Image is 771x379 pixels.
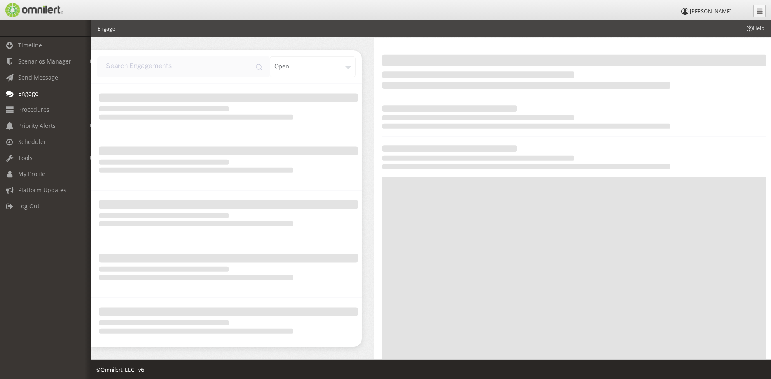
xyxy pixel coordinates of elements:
span: [PERSON_NAME] [690,7,731,15]
span: Scheduler [18,138,46,146]
a: Omnilert Website [101,366,123,373]
span: Send Message [18,73,58,81]
div: open [270,56,356,77]
a: Collapse Menu [753,5,766,17]
span: Timeline [18,41,42,49]
img: Omnilert [4,3,63,17]
span: © , LLC - v6 [96,366,144,373]
span: Priority Alerts [18,122,56,129]
input: input [97,56,270,77]
li: Engage [97,25,115,33]
span: My Profile [18,170,45,178]
span: Platform Updates [18,186,66,194]
span: Help [745,24,764,32]
span: Tools [18,154,33,162]
span: Engage [18,89,38,97]
span: Scenarios Manager [18,57,71,65]
span: Procedures [18,106,50,113]
span: Log Out [18,202,40,210]
a: Omnilert Website [4,3,76,17]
